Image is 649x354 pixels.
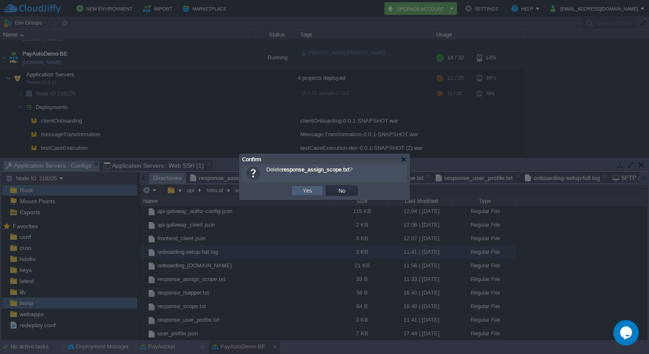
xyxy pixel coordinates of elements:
[300,187,315,194] button: Yes
[336,187,348,194] button: No
[613,320,641,346] iframe: chat widget
[266,166,353,173] span: Delete ?
[242,156,261,163] span: Confirm
[282,166,350,173] b: response_assign_scope.txt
